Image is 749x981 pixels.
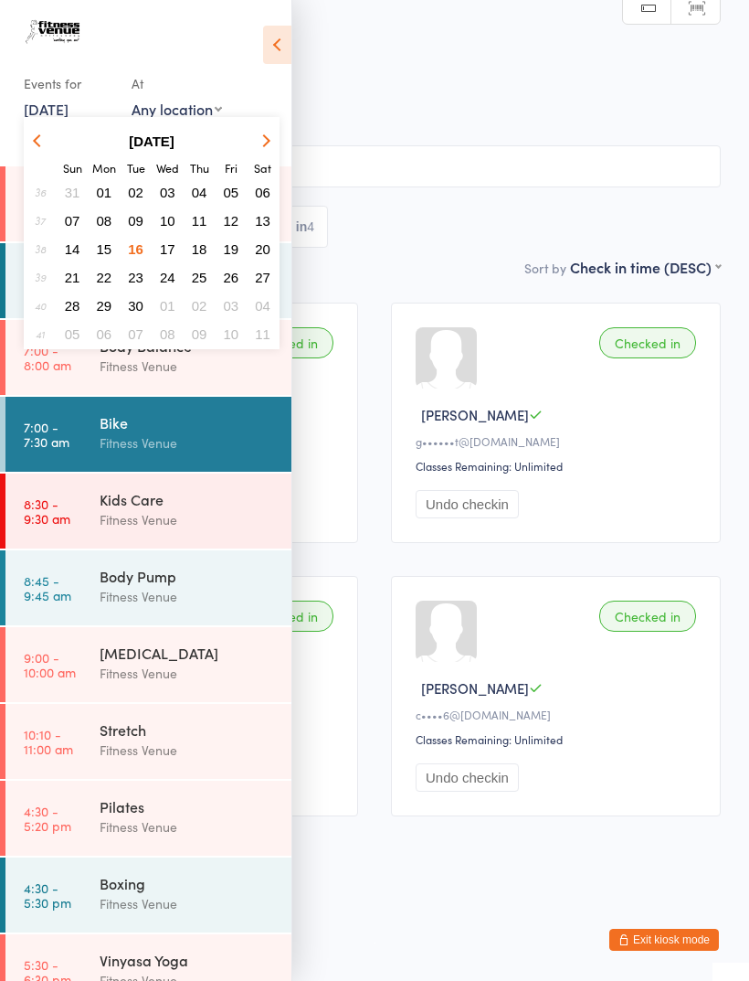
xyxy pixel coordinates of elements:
div: Checked in [599,327,696,358]
time: 4:30 - 5:30 pm [24,880,71,910]
div: Boxing [100,873,276,893]
div: Fitness Venue [100,663,276,684]
time: 9:00 - 10:00 am [24,650,76,679]
button: 17 [153,237,182,261]
button: 13 [248,208,277,233]
div: Fitness Venue [100,509,276,530]
span: 08 [97,213,112,229]
div: Stretch [100,720,276,740]
a: 9:00 -10:00 am[MEDICAL_DATA]Fitness Venue [5,627,291,702]
img: Fitness Venue Whitsunday [18,14,87,50]
small: Wednesday [156,160,179,176]
a: 8:30 -9:30 amKids CareFitness Venue [5,474,291,549]
button: Exit kiosk mode [609,929,719,951]
input: Search [28,145,721,187]
button: 20 [248,237,277,261]
time: 7:00 - 8:00 am [24,343,71,372]
a: 6:00 -6:30 amGRIT StrengthFitness Venue [5,243,291,318]
button: 27 [248,265,277,290]
span: 25 [192,270,207,285]
span: 07 [65,213,80,229]
button: 03 [217,293,246,318]
span: 29 [97,298,112,314]
span: 07 [128,326,143,342]
button: 05 [58,322,87,347]
em: 37 [35,213,46,228]
label: Sort by [524,259,566,277]
span: 11 [192,213,207,229]
span: 30 [128,298,143,314]
button: 11 [185,208,214,233]
span: [PERSON_NAME] [421,405,529,424]
span: 04 [192,185,207,200]
div: At [132,69,222,99]
span: [DATE] 7:00am [28,65,692,83]
button: 12 [217,208,246,233]
button: 02 [121,180,150,205]
button: 28 [58,293,87,318]
button: 23 [121,265,150,290]
div: Events for [24,69,113,99]
h2: Bike Check-in [28,26,721,56]
button: 08 [90,208,119,233]
small: Saturday [254,160,271,176]
span: 06 [255,185,270,200]
span: 19 [224,241,239,257]
div: Check in time (DESC) [570,257,721,277]
time: 4:30 - 5:20 pm [24,804,71,833]
span: 08 [160,326,175,342]
span: 10 [224,326,239,342]
button: 26 [217,265,246,290]
span: 06 [97,326,112,342]
span: 05 [65,326,80,342]
button: 11 [248,322,277,347]
a: 4:30 -5:20 pmPilatesFitness Venue [5,781,291,856]
button: 09 [121,208,150,233]
span: 28 [65,298,80,314]
span: 09 [128,213,143,229]
button: 29 [90,293,119,318]
em: 36 [35,185,46,199]
time: 7:00 - 7:30 am [24,420,69,449]
button: 04 [248,293,277,318]
button: 16 [121,237,150,261]
small: Thursday [190,160,209,176]
span: 12 [224,213,239,229]
time: 8:45 - 9:45 am [24,573,71,602]
span: 22 [97,270,112,285]
a: 7:00 -8:00 amBody BalanceFitness Venue [5,320,291,395]
a: 6:00 -7:00 amVinyasa YogaFitness Venue [5,166,291,241]
button: 14 [58,237,87,261]
button: 19 [217,237,246,261]
div: c••••6@[DOMAIN_NAME] [416,707,702,722]
div: 4 [307,219,314,234]
a: 7:00 -7:30 amBikeFitness Venue [5,397,291,472]
time: 8:30 - 9:30 am [24,496,70,526]
button: 10 [153,208,182,233]
span: 03 [224,298,239,314]
em: 41 [36,326,45,341]
small: Tuesday [127,160,145,176]
button: 05 [217,180,246,205]
button: 24 [153,265,182,290]
a: 8:45 -9:45 amBody PumpFitness Venue [5,550,291,625]
span: 31 [65,185,80,200]
span: 10 [160,213,175,229]
span: 27 [255,270,270,285]
button: 06 [90,322,119,347]
div: Checked in [599,601,696,632]
div: Fitness Venue [100,432,276,453]
span: 26 [224,270,239,285]
div: Fitness Venue [100,356,276,377]
span: 05 [224,185,239,200]
button: 15 [90,237,119,261]
button: Undo checkin [416,490,519,518]
span: 17 [160,241,175,257]
button: 07 [58,208,87,233]
em: 39 [35,270,46,284]
em: 40 [35,298,46,313]
div: Vinyasa Yoga [100,950,276,970]
span: 16 [128,241,143,257]
span: 03 [160,185,175,200]
span: 13 [255,213,270,229]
